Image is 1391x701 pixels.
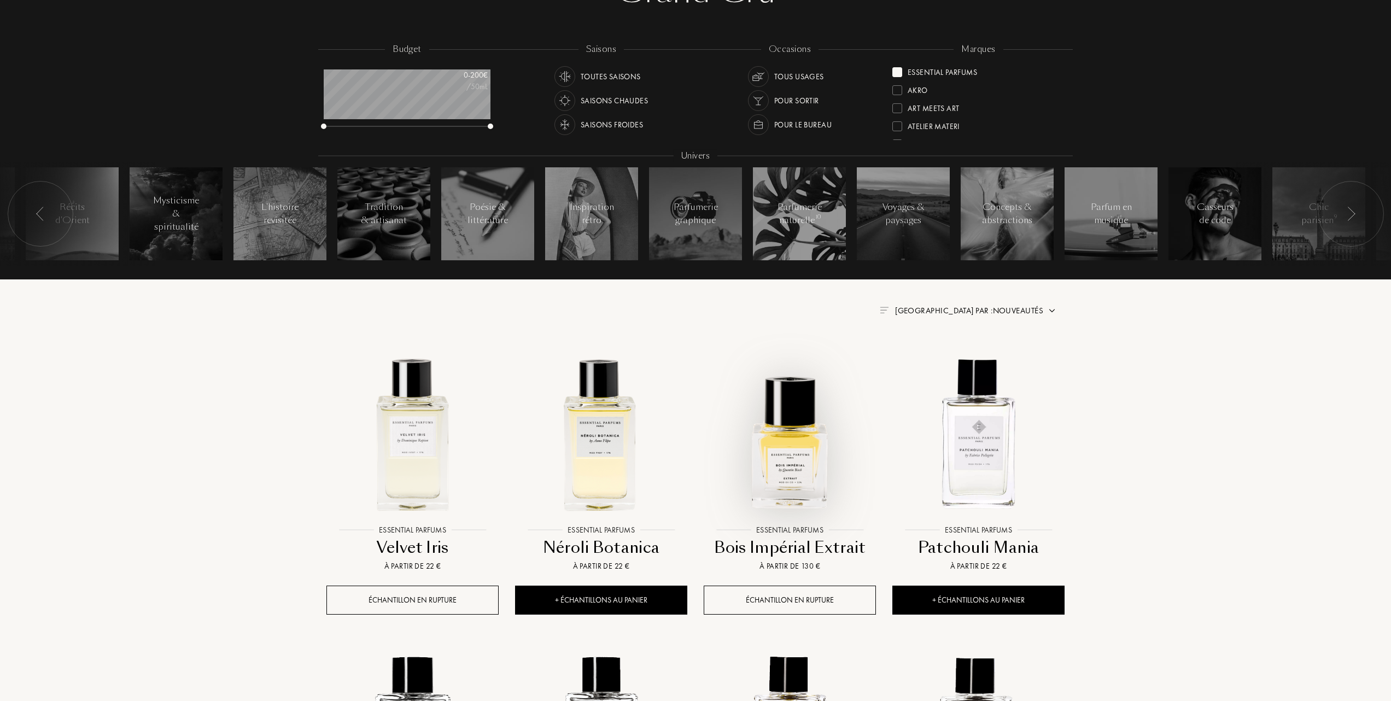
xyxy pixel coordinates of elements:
div: À partir de 22 € [331,560,494,572]
div: Atelier Materi [908,117,960,132]
a: Néroli Botanica Essential ParfumsEssential ParfumsNéroli BotanicaÀ partir de 22 € [515,336,687,586]
div: Pour sortir [774,90,819,111]
div: Parfumerie graphique [673,201,719,227]
div: Parfumerie naturelle [776,201,823,227]
div: marques [954,43,1003,56]
div: À partir de 22 € [897,560,1060,572]
div: Échantillon en rupture [326,586,499,615]
div: Art Meets Art [908,99,959,114]
div: Saisons froides [581,114,643,135]
div: Essential Parfums [908,63,977,78]
div: + Échantillons au panier [892,586,1065,615]
div: Casseurs de code [1192,201,1238,227]
img: arr_left.svg [36,207,45,221]
div: /50mL [433,81,488,92]
img: Bois Impérial Extrait Essential Parfums [705,348,875,518]
div: Voyages & paysages [880,201,927,227]
a: Velvet Iris Essential ParfumsEssential ParfumsVelvet IrisÀ partir de 22 € [326,336,499,586]
img: usage_occasion_all_white.svg [751,69,766,84]
img: usage_season_hot_white.svg [557,93,572,108]
img: arr_left.svg [1347,207,1355,221]
div: Akro [908,81,928,96]
img: Patchouli Mania Essential Parfums [893,348,1063,518]
div: Univers [674,150,717,162]
div: Poésie & littérature [465,201,511,227]
div: À partir de 22 € [519,560,683,572]
span: [GEOGRAPHIC_DATA] par : Nouveautés [895,305,1043,316]
div: L'histoire revisitée [257,201,303,227]
img: usage_occasion_party_white.svg [751,93,766,108]
div: Inspiration rétro [569,201,615,227]
div: 0 - 200 € [433,69,488,81]
span: 10 [815,213,821,221]
a: Bois Impérial Extrait Essential ParfumsEssential ParfumsBois Impérial ExtraitÀ partir de 130 € [704,336,876,586]
div: À partir de 130 € [708,560,872,572]
div: Échantillon en rupture [704,586,876,615]
div: saisons [578,43,624,56]
div: Tradition & artisanat [361,201,407,227]
img: arrow.png [1048,306,1056,315]
div: + Échantillons au panier [515,586,687,615]
div: Toutes saisons [581,66,641,87]
div: Pour le bureau [774,114,832,135]
div: Baruti [908,135,932,150]
img: filter_by.png [880,307,889,313]
div: Tous usages [774,66,824,87]
a: Patchouli Mania Essential ParfumsEssential ParfumsPatchouli ManiaÀ partir de 22 € [892,336,1065,586]
div: Concepts & abstractions [982,201,1032,227]
div: Mysticisme & spiritualité [153,194,200,233]
img: usage_occasion_work_white.svg [751,117,766,132]
img: usage_season_average_white.svg [557,69,572,84]
div: Parfum en musique [1088,201,1135,227]
img: usage_season_cold_white.svg [557,117,572,132]
img: Velvet Iris Essential Parfums [328,348,498,518]
div: budget [385,43,429,56]
img: Néroli Botanica Essential Parfums [516,348,686,518]
div: occasions [761,43,819,56]
div: Saisons chaudes [581,90,648,111]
